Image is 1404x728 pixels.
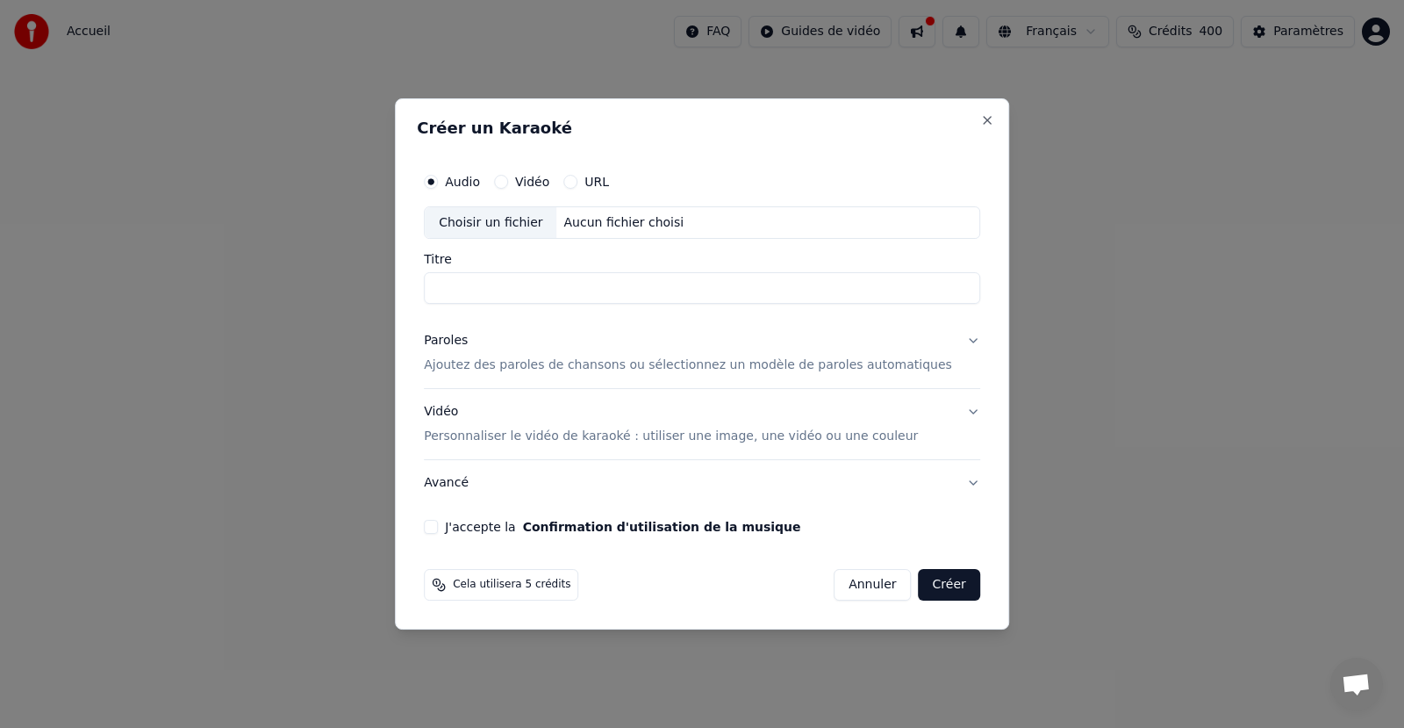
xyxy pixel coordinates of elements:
p: Ajoutez des paroles de chansons ou sélectionnez un modèle de paroles automatiques [424,357,952,375]
h2: Créer un Karaoké [417,120,987,136]
div: Vidéo [424,404,918,446]
label: URL [584,176,609,188]
button: J'accepte la [523,521,801,533]
label: Audio [445,176,480,188]
button: ParolesAjoutez des paroles de chansons ou sélectionnez un modèle de paroles automatiques [424,319,980,389]
span: Cela utilisera 5 crédits [453,578,570,592]
label: Vidéo [515,176,549,188]
button: Avancé [424,460,980,506]
div: Aucun fichier choisi [557,214,691,232]
div: Paroles [424,333,468,350]
label: Titre [424,254,980,266]
p: Personnaliser le vidéo de karaoké : utiliser une image, une vidéo ou une couleur [424,428,918,445]
button: Créer [919,569,980,601]
button: Annuler [834,569,911,601]
div: Choisir un fichier [425,207,556,239]
button: VidéoPersonnaliser le vidéo de karaoké : utiliser une image, une vidéo ou une couleur [424,390,980,460]
label: J'accepte la [445,521,800,533]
